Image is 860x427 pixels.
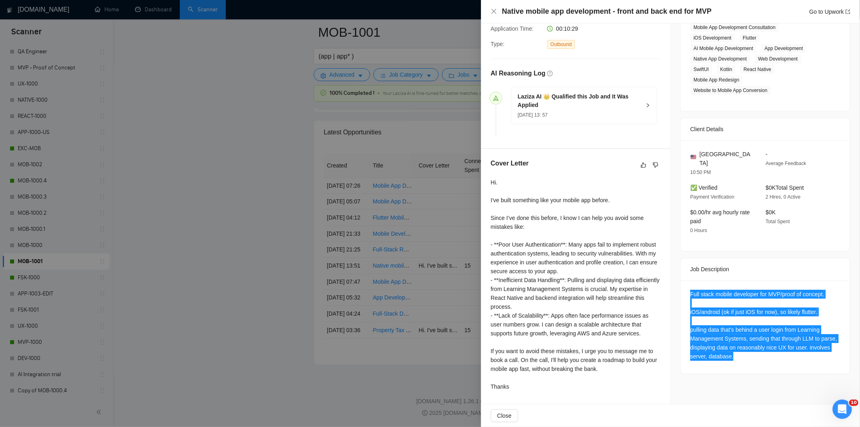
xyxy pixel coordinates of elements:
[845,9,850,14] span: export
[690,184,718,191] span: ✅ Verified
[690,194,734,200] span: Payment Verification
[761,44,806,53] span: App Development
[717,65,735,74] span: Kotlin
[491,69,546,78] h5: AI Reasoning Log
[491,159,529,168] h5: Cover Letter
[491,8,497,15] button: Close
[690,65,712,74] span: SwiftUI
[766,219,790,224] span: Total Spent
[690,228,707,233] span: 0 Hours
[502,6,712,17] h4: Native mobile app development - front and back end for MVP
[497,411,512,420] span: Close
[690,258,840,280] div: Job Description
[491,25,534,32] span: Application Time:
[849,400,858,406] span: 10
[690,33,735,42] span: iOS Development
[547,26,553,31] span: clock-circle
[556,25,578,32] span: 00:10:29
[491,409,518,422] button: Close
[493,95,499,101] span: send
[766,194,801,200] span: 2 Hires, 0 Active
[691,154,696,160] img: 🇺🇸
[766,184,804,191] span: $0K Total Spent
[740,65,775,74] span: React Native
[690,86,770,95] span: Website to Mobile App Conversion
[766,151,768,157] span: -
[739,33,760,42] span: Flutter
[755,54,801,63] span: Web Development
[547,40,575,49] span: Outbound
[518,92,641,109] h5: Laziza AI 👑 Qualified this Job and It Was Applied
[690,170,711,175] span: 10:50 PM
[491,41,504,47] span: Type:
[700,150,753,167] span: [GEOGRAPHIC_DATA]
[809,8,850,15] a: Go to Upworkexport
[639,160,648,170] button: like
[641,162,646,168] span: like
[833,400,852,419] iframe: Intercom live chat
[547,71,553,76] span: question-circle
[690,290,840,361] div: Full stack mobile developer for MVP/proof of concept. iOS/android (ok if just iOS for now), so li...
[690,118,840,140] div: Client Details
[653,162,658,168] span: dislike
[766,209,776,216] span: $0K
[690,54,750,63] span: Native App Development
[491,8,497,15] span: close
[690,23,779,32] span: Mobile App Development Consultation
[690,209,750,224] span: $0.00/hr avg hourly rate paid
[690,44,756,53] span: AI Mobile App Development
[690,75,742,84] span: Mobile App Redesign
[766,161,806,166] span: Average Feedback
[646,103,650,108] span: right
[518,112,548,118] span: [DATE] 13: 57
[491,178,660,391] div: Hi. I've built something like your mobile app before. Since I’ve done this before, I know I can h...
[651,160,660,170] button: dislike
